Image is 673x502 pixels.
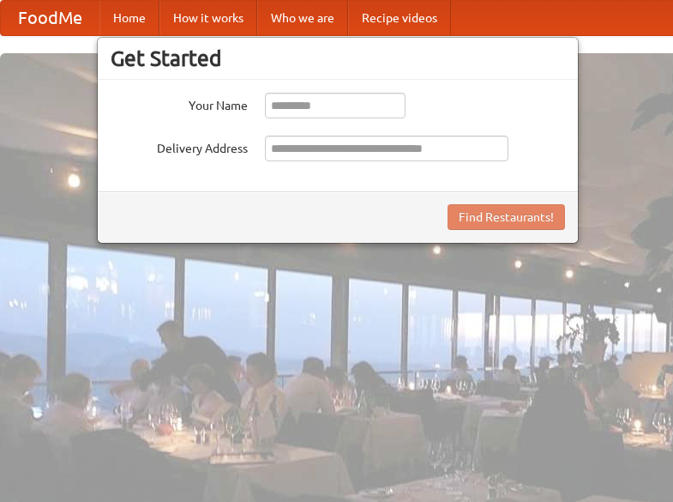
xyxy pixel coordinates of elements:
[111,45,565,71] h3: Get Started
[348,1,451,35] a: Recipe videos
[1,1,99,35] a: FoodMe
[99,1,159,35] a: Home
[159,1,257,35] a: How it works
[111,136,248,157] label: Delivery Address
[448,204,565,230] button: Find Restaurants!
[257,1,348,35] a: Who we are
[111,93,248,114] label: Your Name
